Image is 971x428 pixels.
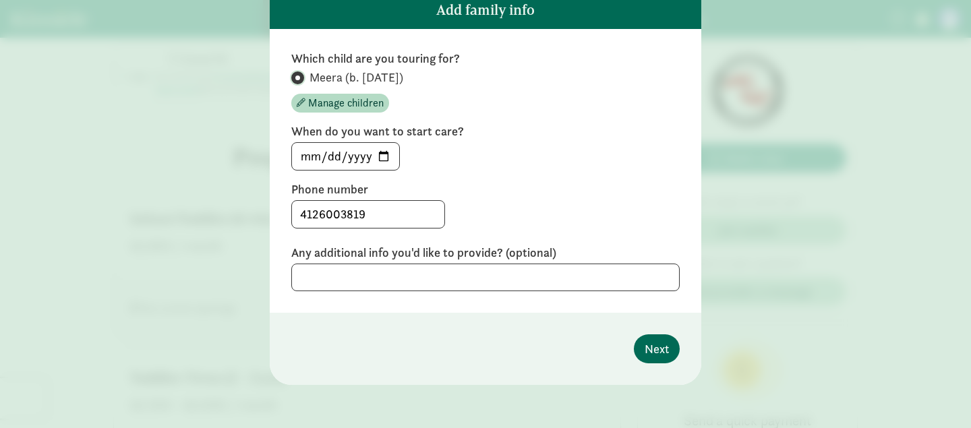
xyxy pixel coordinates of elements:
[291,94,389,113] button: Manage children
[292,201,444,228] input: 5555555555
[436,2,535,18] h5: Add family info
[310,69,403,86] span: Meera (b. [DATE])
[291,245,680,261] label: Any additional info you'd like to provide? (optional)
[634,334,680,363] button: Next
[645,340,669,358] span: Next
[291,51,680,67] label: Which child are you touring for?
[291,123,680,140] label: When do you want to start care?
[308,95,384,111] span: Manage children
[291,181,680,197] label: Phone number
